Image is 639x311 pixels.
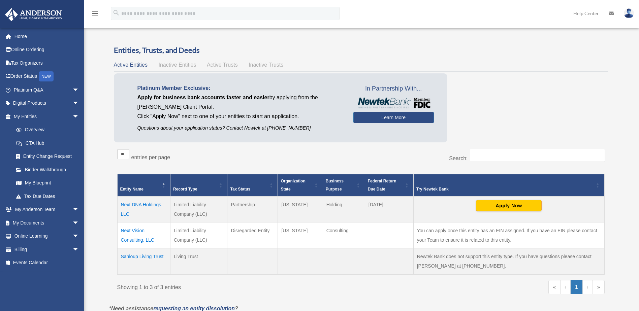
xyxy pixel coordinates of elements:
span: arrow_drop_down [72,97,86,110]
span: Inactive Trusts [249,62,283,68]
td: Limited Liability Company (LLC) [170,222,227,248]
td: You can apply once this entity has an EIN assigned. If you have an EIN please contact your Team t... [413,222,604,248]
div: Showing 1 to 3 of 3 entries [117,280,356,292]
span: arrow_drop_down [72,243,86,256]
span: arrow_drop_down [72,203,86,217]
td: Next DNA Holdings, LLC [117,196,170,222]
td: [US_STATE] [278,196,323,222]
span: Active Entities [114,62,148,68]
i: search [113,9,120,16]
th: Entity Name: Activate to invert sorting [117,174,170,196]
label: entries per page [131,154,170,160]
p: Click "Apply Now" next to one of your entities to start an application. [137,112,343,121]
div: Try Newtek Bank [416,185,594,193]
a: My Anderson Teamarrow_drop_down [5,203,89,216]
a: CTA Hub [9,136,86,150]
a: menu [91,12,99,18]
span: arrow_drop_down [72,216,86,230]
td: [US_STATE] [278,222,323,248]
a: Binder Walkthrough [9,163,86,176]
th: Record Type: Activate to sort [170,174,227,196]
td: Sanloup Living Trust [117,248,170,274]
span: Active Trusts [207,62,238,68]
a: Tax Organizers [5,56,89,70]
span: Organization State [281,179,305,192]
td: Holding [323,196,365,222]
span: Inactive Entities [158,62,196,68]
div: NEW [39,71,54,81]
td: Consulting [323,222,365,248]
a: Home [5,30,89,43]
a: Previous [560,280,571,294]
td: Next Vision Consulting, LLC [117,222,170,248]
label: Search: [449,155,468,161]
td: [DATE] [365,196,413,222]
a: Learn More [353,112,434,123]
span: Record Type [173,187,197,192]
p: Platinum Member Exclusive: [137,83,343,93]
a: Digital Productsarrow_drop_down [5,97,89,110]
span: arrow_drop_down [72,110,86,124]
span: Apply for business bank accounts faster and easier [137,95,269,100]
img: NewtekBankLogoSM.png [357,98,430,108]
a: First [548,280,560,294]
td: Disregarded Entity [227,222,278,248]
td: Living Trust [170,248,227,274]
th: Try Newtek Bank : Activate to sort [413,174,604,196]
a: Platinum Q&Aarrow_drop_down [5,83,89,97]
a: Order StatusNEW [5,70,89,83]
a: Billingarrow_drop_down [5,243,89,256]
a: My Documentsarrow_drop_down [5,216,89,230]
td: Limited Liability Company (LLC) [170,196,227,222]
a: Tax Due Dates [9,189,86,203]
span: arrow_drop_down [72,230,86,243]
a: Online Ordering [5,43,89,57]
span: In Partnership With... [353,83,434,94]
p: by applying from the [PERSON_NAME] Client Portal. [137,93,343,112]
th: Tax Status: Activate to sort [227,174,278,196]
button: Apply Now [476,200,542,211]
span: Entity Name [120,187,143,192]
img: User Pic [624,8,634,18]
a: Events Calendar [5,256,89,270]
a: Online Learningarrow_drop_down [5,230,89,243]
td: Newtek Bank does not support this entity type. If you have questions please contact [PERSON_NAME]... [413,248,604,274]
span: Business Purpose [326,179,344,192]
a: Overview [9,123,83,137]
span: Federal Return Due Date [368,179,396,192]
a: My Entitiesarrow_drop_down [5,110,86,123]
th: Federal Return Due Date: Activate to sort [365,174,413,196]
th: Business Purpose: Activate to sort [323,174,365,196]
span: arrow_drop_down [72,83,86,97]
td: Partnership [227,196,278,222]
a: My Blueprint [9,176,86,190]
h3: Entities, Trusts, and Deeds [114,45,608,56]
img: Anderson Advisors Platinum Portal [3,8,64,21]
i: menu [91,9,99,18]
span: Tax Status [230,187,250,192]
a: Entity Change Request [9,150,86,163]
th: Organization State: Activate to sort [278,174,323,196]
p: Questions about your application status? Contact Newtek at [PHONE_NUMBER] [137,124,343,132]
